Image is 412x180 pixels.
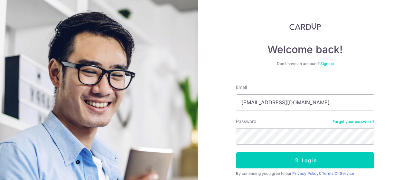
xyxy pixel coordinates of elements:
[236,118,257,125] label: Password
[236,152,374,168] button: Log in
[320,61,334,66] a: Sign up
[322,171,354,176] a: Terms Of Service
[236,94,374,110] input: Enter your Email
[289,23,321,30] img: CardUp Logo
[236,84,247,90] label: Email
[236,43,374,56] h4: Welcome back!
[292,171,319,176] a: Privacy Policy
[236,61,374,66] div: Don’t have an account?
[236,171,374,176] div: By continuing you agree to our &
[332,119,374,124] a: Forgot your password?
